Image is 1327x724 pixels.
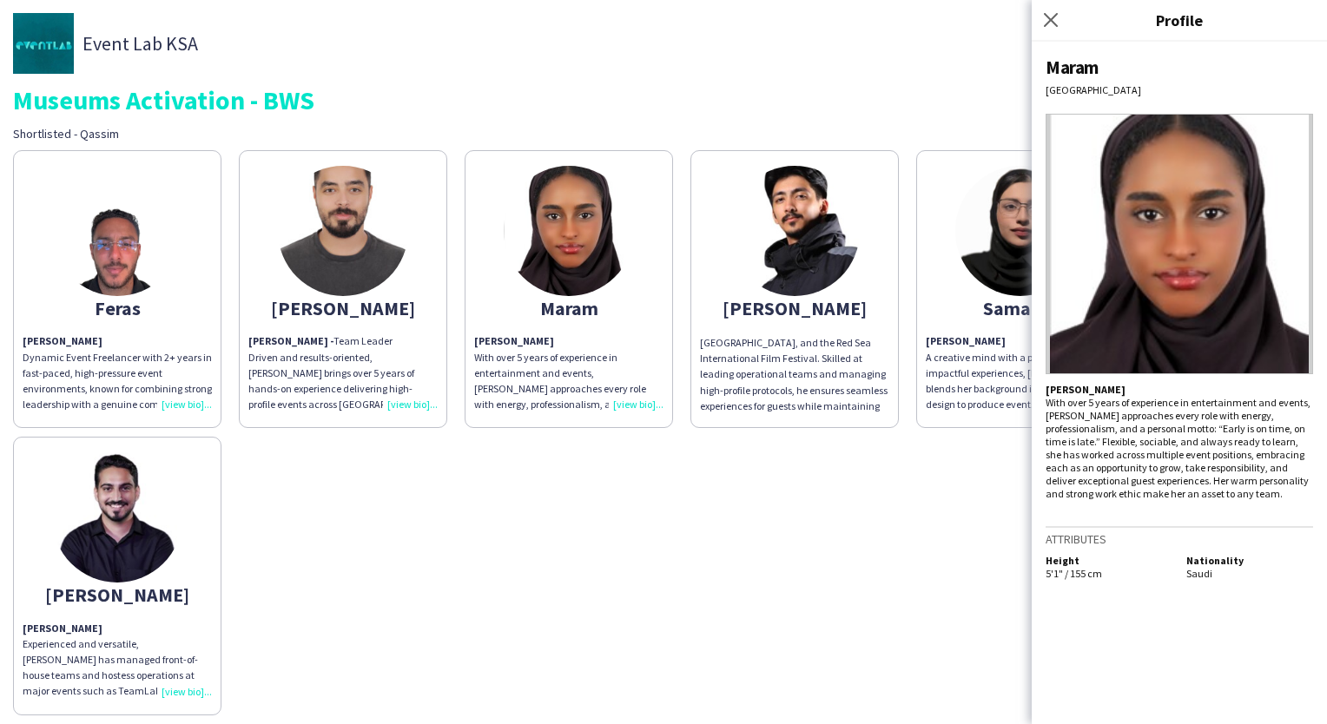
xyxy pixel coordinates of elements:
p: A creative mind with a passion for crafting impactful experiences, [PERSON_NAME] blends her backg... [926,333,1115,412]
div: Feras [23,300,212,316]
p: Driven and results-oriented, [PERSON_NAME] brings over 5 years of hands-on experience delivering ... [248,333,438,412]
span: Team Leader [333,334,393,347]
img: thumb-96541979-d321-41b5-a117-bd6b0ba0e877.png [52,166,182,296]
img: thumb-680920ca27b61.jpeg [955,166,1086,296]
p: With over 5 years of experience in entertainment and events, [PERSON_NAME] approaches every role ... [474,333,663,412]
strong: [PERSON_NAME] - [248,334,333,347]
img: thumb-67db0dfce5dc5.jpeg [730,166,860,296]
strong: [PERSON_NAME] [1046,383,1126,396]
img: thumb-689595af78216.jpeg [52,452,182,582]
img: thumb-672ce20ec6f2e.jpeg [504,166,634,296]
img: thumb-0bb4e2d8-acb8-43bc-afd2-4ef8c905ec8c.jpg [13,13,74,74]
strong: [PERSON_NAME] [926,334,1006,347]
div: Museums Activation - BWS [13,87,1314,113]
p: Experienced and versatile, [PERSON_NAME] has managed front-of-house teams and hostess operations ... [23,621,212,700]
strong: [PERSON_NAME] [23,334,102,347]
h3: Attributes [1046,531,1313,547]
div: Maram [1046,56,1313,79]
strong: [PERSON_NAME] [23,622,102,635]
div: [PERSON_NAME] [700,300,889,316]
div: Shortlisted - Qassim [13,126,468,142]
span: Saudi [1186,567,1212,580]
span: Event Lab KSA [83,36,198,51]
div: Samaher [926,300,1115,316]
div: [GEOGRAPHIC_DATA] [1046,83,1313,96]
img: Crew avatar or photo [1046,114,1313,374]
p: With over 5 years of experience in entertainment and events, [PERSON_NAME] approaches every role ... [1046,383,1313,500]
h5: Height [1046,554,1172,567]
strong: [PERSON_NAME] [474,334,554,347]
div: Maram [474,300,663,316]
div: [PERSON_NAME] [23,587,212,602]
p: Dynamic Event Freelancer with 2+ years in fast-paced, high-pressure event environments, known for... [23,333,212,412]
span: 5'1" / 155 cm [1046,567,1102,580]
img: thumb-685a66355b1cb.jpeg [278,166,408,296]
h3: Profile [1032,9,1327,31]
div: [PERSON_NAME] [248,300,438,316]
h5: Nationality [1186,554,1313,567]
